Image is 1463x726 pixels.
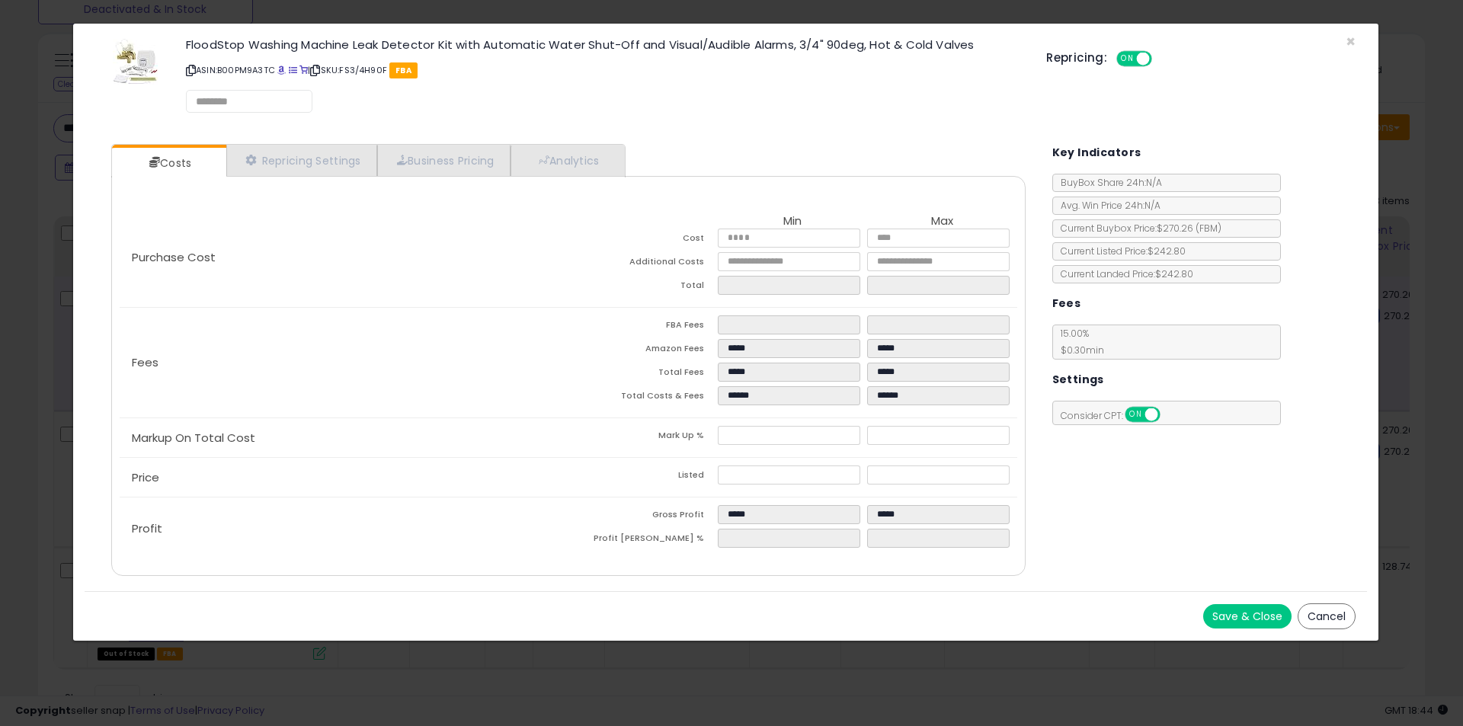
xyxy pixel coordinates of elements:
th: Max [867,215,1016,229]
td: Gross Profit [568,505,718,529]
span: BuyBox Share 24h: N/A [1053,176,1162,189]
th: Min [718,215,867,229]
p: Profit [120,523,568,535]
td: Amazon Fees [568,339,718,363]
td: Listed [568,465,718,489]
button: Save & Close [1203,604,1292,628]
p: Markup On Total Cost [120,432,568,444]
span: Current Listed Price: $242.80 [1053,245,1186,257]
span: OFF [1150,53,1174,66]
span: $0.30 min [1053,344,1104,357]
td: Profit [PERSON_NAME] % [568,529,718,552]
td: Total Fees [568,363,718,386]
a: Analytics [511,145,623,176]
a: BuyBox page [277,64,286,76]
span: Consider CPT: [1053,409,1180,422]
a: Costs [112,148,225,178]
span: ( FBM ) [1196,222,1221,235]
span: Current Landed Price: $242.80 [1053,267,1193,280]
h5: Settings [1052,370,1104,389]
td: Total Costs & Fees [568,386,718,410]
a: Your listing only [299,64,308,76]
p: Purchase Cost [120,251,568,264]
span: 15.00 % [1053,327,1104,357]
td: Additional Costs [568,252,718,276]
h5: Key Indicators [1052,143,1141,162]
span: ON [1126,408,1145,421]
h5: Fees [1052,294,1081,313]
td: Mark Up % [568,426,718,449]
span: $270.26 [1157,222,1221,235]
span: Avg. Win Price 24h: N/A [1053,199,1160,212]
a: Business Pricing [377,145,511,176]
span: OFF [1157,408,1182,421]
span: ON [1118,53,1137,66]
h3: FloodStop Washing Machine Leak Detector Kit with Automatic Water Shut-Off and Visual/Audible Alar... [186,39,1023,50]
h5: Repricing: [1046,52,1107,64]
td: Total [568,276,718,299]
a: All offer listings [289,64,297,76]
span: Current Buybox Price: [1053,222,1221,235]
a: Repricing Settings [226,145,377,176]
td: FBA Fees [568,315,718,339]
img: 41djvtuTlCL._SL60_.jpg [113,39,158,85]
p: Price [120,472,568,484]
button: Cancel [1298,603,1356,629]
p: ASIN: B00PM9A3TC | SKU: FS3/4H90F [186,58,1023,82]
p: Fees [120,357,568,369]
span: FBA [389,62,418,78]
span: × [1346,30,1356,53]
td: Cost [568,229,718,252]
